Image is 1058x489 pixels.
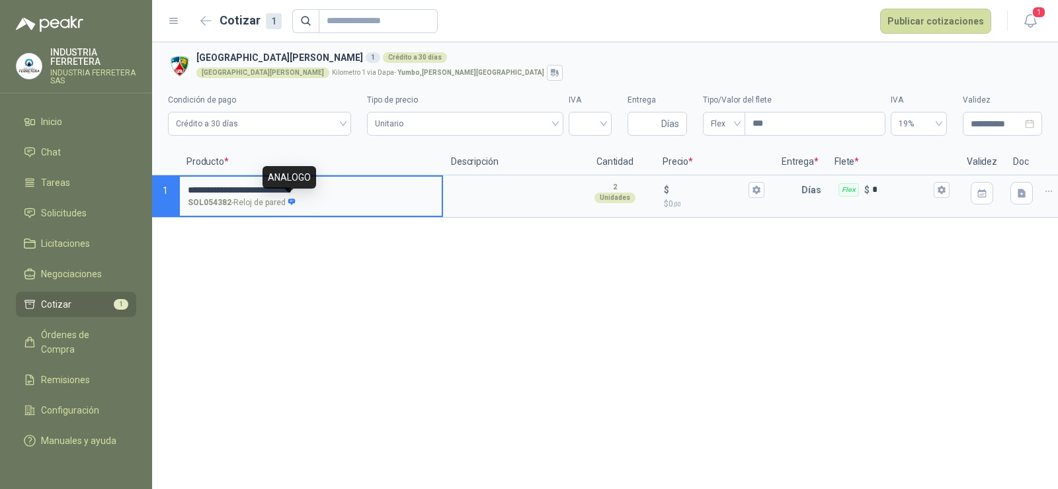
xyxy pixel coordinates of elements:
[16,170,136,195] a: Tareas
[41,267,102,281] span: Negociaciones
[196,50,1037,65] h3: [GEOGRAPHIC_DATA][PERSON_NAME]
[575,149,655,175] p: Cantidad
[16,428,136,453] a: Manuales y ayuda
[188,185,434,195] input: SOL054382-Reloj de pared
[891,94,947,107] label: IVA
[703,94,885,107] label: Tipo/Valor del flete
[827,149,959,175] p: Flete
[16,231,136,256] a: Licitaciones
[774,149,827,175] p: Entrega
[864,183,870,197] p: $
[266,13,282,29] div: 1
[220,11,282,30] h2: Cotizar
[263,166,316,189] div: ANALOGO
[41,373,90,387] span: Remisiones
[673,200,681,208] span: ,00
[594,193,635,203] div: Unidades
[443,149,575,175] p: Descripción
[872,185,931,195] input: Flex $
[16,367,136,392] a: Remisiones
[16,292,136,317] a: Cotizar1
[41,236,90,251] span: Licitaciones
[1018,9,1042,33] button: 1
[383,52,447,63] div: Crédito a 30 días
[168,94,351,107] label: Condición de pago
[41,433,116,448] span: Manuales y ayuda
[179,149,443,175] p: Producto
[655,149,774,175] p: Precio
[397,69,544,76] strong: Yumbo , [PERSON_NAME][GEOGRAPHIC_DATA]
[176,114,343,134] span: Crédito a 30 días
[1005,149,1038,175] p: Doc
[41,175,70,190] span: Tareas
[114,299,128,310] span: 1
[41,206,87,220] span: Solicitudes
[628,94,687,107] label: Entrega
[41,145,61,159] span: Chat
[16,322,136,362] a: Órdenes de Compra
[41,403,99,418] span: Configuración
[41,297,71,312] span: Cotizar
[168,54,191,77] img: Company Logo
[569,94,612,107] label: IVA
[367,94,563,107] label: Tipo de precio
[50,69,136,85] p: INDUSTRIA FERRETERA SAS
[375,114,555,134] span: Unitario
[934,182,950,198] button: Flex $
[664,183,669,197] p: $
[1032,6,1046,19] span: 1
[661,112,679,135] span: Días
[959,149,1005,175] p: Validez
[838,183,859,197] div: Flex
[669,199,681,208] span: 0
[332,69,544,76] p: Kilometro 1 via Dapa -
[41,114,62,129] span: Inicio
[899,114,939,134] span: 19%
[17,54,42,79] img: Company Logo
[163,185,168,196] span: 1
[749,182,764,198] button: $$0,00
[16,200,136,226] a: Solicitudes
[16,109,136,134] a: Inicio
[50,48,136,66] p: INDUSTRIA FERRETERA
[41,328,124,357] span: Órdenes de Compra
[613,182,617,193] p: 2
[801,177,827,203] p: Días
[16,398,136,423] a: Configuración
[16,261,136,287] a: Negociaciones
[16,140,136,165] a: Chat
[963,94,1042,107] label: Validez
[188,197,296,209] p: - Reloj de pared
[196,67,329,78] div: [GEOGRAPHIC_DATA][PERSON_NAME]
[188,197,231,209] strong: SOL054382
[664,198,764,210] p: $
[366,52,380,63] div: 1
[16,16,83,32] img: Logo peakr
[711,114,737,134] span: Flex
[880,9,991,34] button: Publicar cotizaciones
[672,185,746,195] input: $$0,00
